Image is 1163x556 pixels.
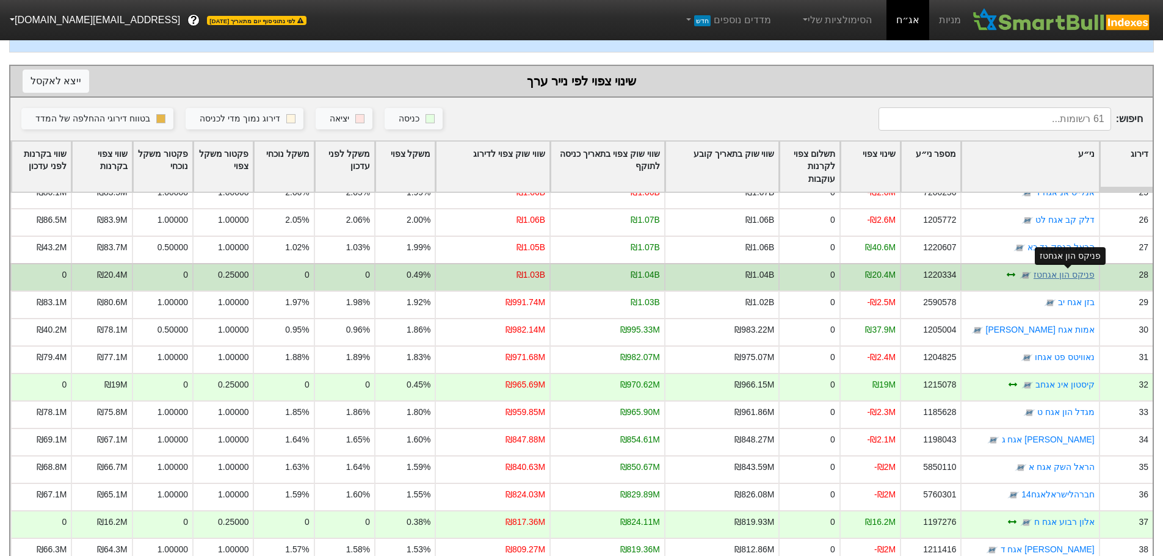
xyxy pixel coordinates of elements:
div: 0.38% [407,516,430,529]
div: 1.99% [407,241,430,254]
div: 0 [830,241,835,254]
div: 0.96% [346,323,370,336]
div: ₪80.6M [97,296,128,309]
a: קיסטון אינ אגחב [1035,380,1095,389]
div: דירוג נמוך מדי לכניסה [200,112,280,126]
div: שינוי צפוי לפי נייר ערך [23,72,1140,90]
a: בזן אגח יב [1058,297,1095,307]
div: ₪966.15M [734,378,774,391]
div: ₪970.62M [620,378,660,391]
div: 0 [365,516,370,529]
div: ₪826.08M [734,488,774,501]
div: 1.00000 [218,214,248,226]
div: 34 [1139,433,1148,446]
div: 1.55% [407,488,430,501]
div: 2.06% [346,214,370,226]
div: 1.00000 [218,406,248,419]
div: Toggle SortBy [254,142,313,192]
div: ₪20.4M [97,269,128,281]
div: 0.50000 [158,323,188,336]
div: ₪1.06B [516,214,545,226]
div: 1.00000 [218,186,248,199]
div: ₪37.9M [865,323,896,336]
div: 0.95% [285,323,309,336]
div: 1.00000 [218,543,248,556]
div: ₪1.03B [631,296,659,309]
div: ₪848.27M [734,433,774,446]
div: ₪86.5M [37,214,67,226]
div: ₪1.07B [745,186,774,199]
div: 1198043 [923,433,956,446]
div: 0 [830,516,835,529]
div: 1.64% [346,461,370,474]
div: Toggle SortBy [315,142,374,192]
a: אמות אגח [PERSON_NAME] [986,325,1095,334]
input: 61 רשומות... [879,107,1111,131]
div: Toggle SortBy [436,142,549,192]
img: tase link [1020,270,1032,282]
div: 1.00000 [158,543,188,556]
div: ₪83.7M [97,241,128,254]
div: 1.03% [346,241,370,254]
div: ₪83.1M [37,296,67,309]
div: Toggle SortBy [841,142,900,192]
a: הראל הנפק נד כא [1027,242,1095,252]
a: [PERSON_NAME] אגח ד [1001,544,1095,554]
div: 1.00000 [158,351,188,364]
div: ₪843.59M [734,461,774,474]
div: ₪77.1M [97,351,128,364]
div: Toggle SortBy [72,142,131,192]
div: 2.06% [285,186,309,199]
button: דירוג נמוך מדי לכניסה [186,108,303,130]
div: ₪67.1M [97,433,128,446]
div: 1.00000 [218,488,248,501]
div: ₪79.4M [37,351,67,364]
div: Toggle SortBy [12,142,71,192]
div: 27 [1139,241,1148,254]
div: ₪16.2M [97,516,128,529]
div: בטווח דירוגי ההחלפה של המדד [35,112,150,126]
a: נאוויטס פט אגחו [1035,352,1095,362]
div: 37 [1139,516,1148,529]
div: 0 [830,296,835,309]
div: ₪1.03B [516,269,545,281]
img: tase link [1021,352,1033,364]
div: 1.64% [285,433,309,446]
div: ₪1.02B [745,296,774,309]
div: 0 [62,378,67,391]
img: tase link [1021,187,1034,200]
div: ₪982.14M [505,323,545,336]
div: 2.00% [407,214,430,226]
div: -₪2M [874,488,896,501]
div: 1220607 [923,241,956,254]
div: ₪1.04B [745,269,774,281]
div: -₪2.6M [868,186,896,199]
a: הסימולציות שלי [795,8,877,32]
div: 0 [830,433,835,446]
div: ₪75.8M [97,406,128,419]
img: tase link [1007,489,1020,502]
div: 1.59% [285,488,309,501]
div: -₪2.1M [868,433,896,446]
div: 0 [830,461,835,474]
div: 1.57% [285,543,309,556]
a: אלון רבוע אגח ח [1034,517,1095,527]
div: 0 [830,323,835,336]
div: Toggle SortBy [375,142,435,192]
div: 31 [1139,351,1148,364]
div: ₪83.9M [97,214,128,226]
div: ₪824.03M [505,488,545,501]
div: 38 [1139,543,1148,556]
a: הראל השק אגח א [1029,462,1095,472]
div: 2590578 [923,296,956,309]
div: ₪64.3M [97,543,128,556]
div: Toggle SortBy [962,142,1098,192]
div: 0 [830,406,835,419]
div: ₪83.5M [97,186,128,199]
div: -₪2.5M [868,296,896,309]
a: פניקס הון אגחטז [1034,270,1095,280]
div: 1.00000 [218,351,248,364]
div: יציאה [330,112,349,126]
div: 1.83% [407,351,430,364]
div: ₪829.89M [620,488,660,501]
